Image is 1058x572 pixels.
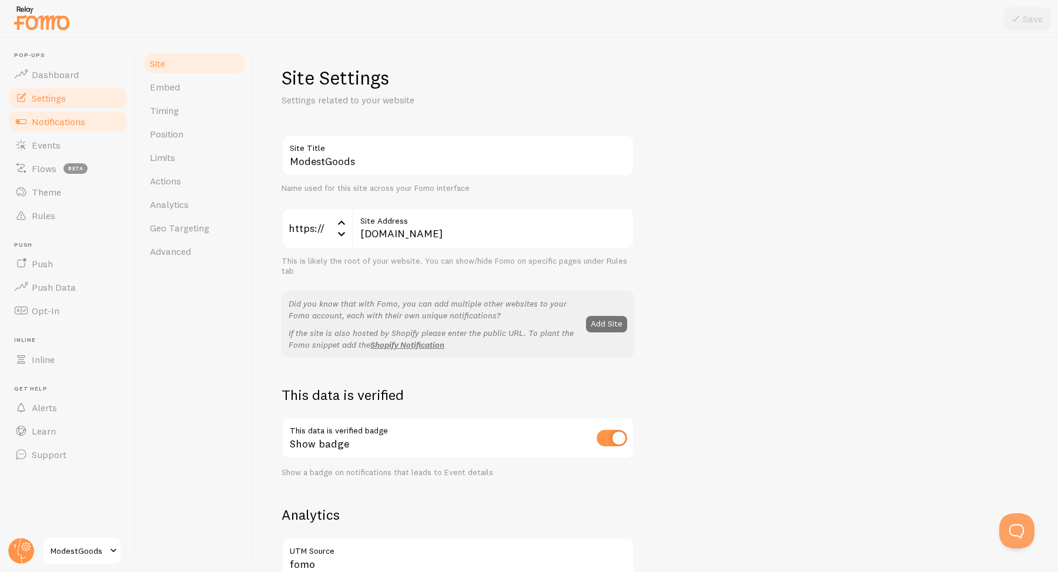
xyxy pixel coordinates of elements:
[14,52,128,59] span: Pop-ups
[143,216,246,240] a: Geo Targeting
[150,198,189,210] span: Analytics
[32,92,66,104] span: Settings
[282,66,634,90] h1: Site Settings
[32,402,57,413] span: Alerts
[12,3,71,33] img: fomo-relay-logo-orange.svg
[150,128,183,140] span: Position
[282,538,634,558] label: UTM Source
[32,354,55,365] span: Inline
[150,245,191,257] span: Advanced
[7,204,128,227] a: Rules
[32,449,66,460] span: Support
[32,281,76,293] span: Push Data
[999,513,1034,549] iframe: Help Scout Beacon - Open
[150,58,165,69] span: Site
[143,52,246,75] a: Site
[282,208,352,249] div: https://
[289,298,579,321] p: Did you know that with Fomo, you can add multiple other websites to your Fomo account, each with ...
[352,208,634,249] input: myhonestcompany.com
[370,339,444,350] a: Shopify Notification
[352,208,634,228] label: Site Address
[150,105,179,116] span: Timing
[32,163,56,174] span: Flows
[282,418,634,460] div: Show badge
[32,139,61,151] span: Events
[14,337,128,344] span: Inline
[150,175,181,187] span: Actions
[150,81,180,93] span: Embed
[32,210,55,221] span: Rules
[282,93,564,107] p: Settings related to your website
[7,299,128,322] a: Opt-In
[7,275,128,299] a: Push Data
[63,163,88,174] span: beta
[51,544,106,558] span: ModestGoods
[282,135,634,155] label: Site Title
[143,240,246,263] a: Advanced
[32,116,85,127] span: Notifications
[282,506,634,524] h2: Analytics
[7,443,128,466] a: Support
[14,241,128,249] span: Push
[282,256,634,277] div: This is likely the root of your website. You can show/hide Fomo on specific pages under Rules tab
[32,425,56,437] span: Learn
[143,193,246,216] a: Analytics
[14,385,128,393] span: Get Help
[7,348,128,371] a: Inline
[32,69,79,80] span: Dashboard
[150,222,209,234] span: Geo Targeting
[282,467,634,478] div: Show a badge on notifications that leads to Event details
[143,169,246,193] a: Actions
[282,386,634,404] h2: This data is verified
[7,110,128,133] a: Notifications
[143,99,246,122] a: Timing
[7,86,128,110] a: Settings
[282,183,634,194] div: Name used for this site across your Fomo interface
[289,327,579,351] p: If the site is also hosted by Shopify please enter the public URL. To plant the Fomo snippet add the
[143,146,246,169] a: Limits
[32,258,53,270] span: Push
[32,186,61,198] span: Theme
[32,305,59,317] span: Opt-In
[7,63,128,86] a: Dashboard
[7,133,128,157] a: Events
[42,537,122,565] a: ModestGoods
[7,252,128,275] a: Push
[7,396,128,419] a: Alerts
[7,157,128,180] a: Flows beta
[143,122,246,146] a: Position
[7,180,128,204] a: Theme
[7,419,128,443] a: Learn
[586,316,627,332] button: Add Site
[150,152,175,163] span: Limits
[143,75,246,99] a: Embed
